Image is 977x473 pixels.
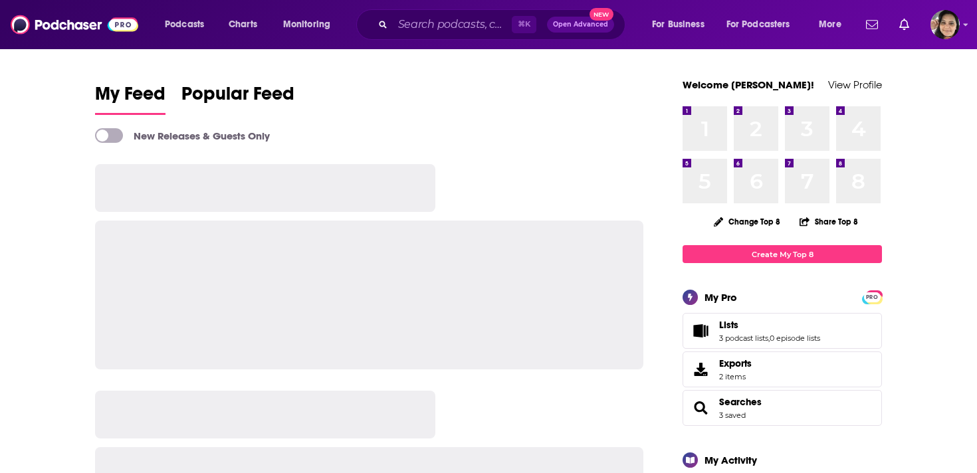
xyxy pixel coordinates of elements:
a: Lists [687,322,714,340]
span: Charts [229,15,257,34]
span: Lists [683,313,882,349]
span: For Podcasters [726,15,790,34]
button: open menu [718,14,810,35]
img: User Profile [930,10,960,39]
button: open menu [810,14,858,35]
span: Open Advanced [553,21,608,28]
a: PRO [864,292,880,302]
span: Searches [683,390,882,426]
span: Exports [719,357,752,369]
a: View Profile [828,78,882,91]
span: 2 items [719,372,752,381]
span: Logged in as shelbyjanner [930,10,960,39]
span: Exports [687,360,714,379]
span: For Business [652,15,705,34]
a: 0 episode lists [770,333,820,343]
a: Searches [719,396,762,408]
img: Podchaser - Follow, Share and Rate Podcasts [11,12,138,37]
button: Share Top 8 [799,209,859,235]
a: 3 saved [719,411,746,420]
span: My Feed [95,82,165,113]
a: New Releases & Guests Only [95,128,270,143]
button: open menu [643,14,721,35]
div: Search podcasts, credits, & more... [369,9,638,40]
span: , [768,333,770,343]
a: Welcome [PERSON_NAME]! [683,78,814,91]
button: Show profile menu [930,10,960,39]
input: Search podcasts, credits, & more... [393,14,512,35]
a: Show notifications dropdown [861,13,883,36]
a: Searches [687,399,714,417]
span: Popular Feed [181,82,294,113]
span: Podcasts [165,15,204,34]
div: My Pro [705,291,737,304]
a: Show notifications dropdown [894,13,915,36]
span: Monitoring [283,15,330,34]
a: Exports [683,351,882,387]
button: open menu [274,14,348,35]
a: 3 podcast lists [719,333,768,343]
a: Popular Feed [181,82,294,115]
a: Create My Top 8 [683,245,882,263]
div: My Activity [705,454,757,466]
a: My Feed [95,82,165,115]
span: Lists [719,319,738,331]
a: Charts [220,14,265,35]
button: open menu [156,14,221,35]
a: Lists [719,319,820,331]
span: ⌘ K [512,16,536,33]
span: More [819,15,841,34]
span: New [590,8,613,21]
button: Open AdvancedNew [547,17,614,33]
button: Change Top 8 [706,213,788,230]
